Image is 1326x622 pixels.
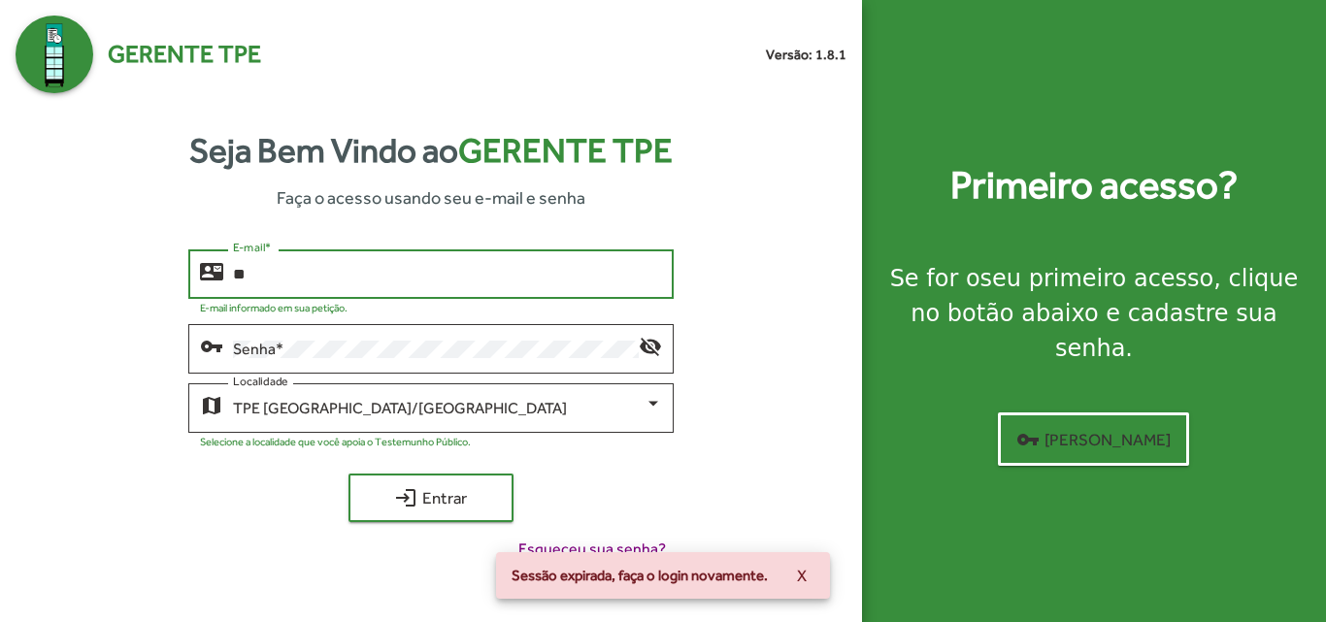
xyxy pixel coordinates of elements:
mat-icon: login [394,486,417,509]
mat-icon: contact_mail [200,259,223,282]
strong: seu primeiro acesso [980,265,1214,292]
img: Logo Gerente [16,16,93,93]
span: [PERSON_NAME] [1016,422,1171,457]
span: Sessão expirada, faça o login novamente. [512,566,768,585]
strong: Primeiro acesso? [950,156,1238,214]
span: Gerente TPE [108,36,261,73]
span: Gerente TPE [458,131,673,170]
span: Entrar [366,480,496,515]
strong: Seja Bem Vindo ao [189,125,673,177]
span: X [797,558,807,593]
mat-hint: E-mail informado em sua petição. [200,302,348,313]
small: Versão: 1.8.1 [766,45,846,65]
button: X [781,558,822,593]
mat-icon: map [200,393,223,416]
button: [PERSON_NAME] [998,412,1189,466]
mat-icon: vpn_key [200,334,223,357]
mat-icon: visibility_off [639,334,662,357]
mat-icon: vpn_key [1016,428,1040,451]
span: Faça o acesso usando seu e-mail e senha [277,184,585,211]
div: Se for o , clique no botão abaixo e cadastre sua senha. [885,261,1303,366]
mat-hint: Selecione a localidade que você apoia o Testemunho Público. [200,436,471,447]
span: TPE [GEOGRAPHIC_DATA]/[GEOGRAPHIC_DATA] [233,399,567,417]
button: Entrar [348,474,514,522]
